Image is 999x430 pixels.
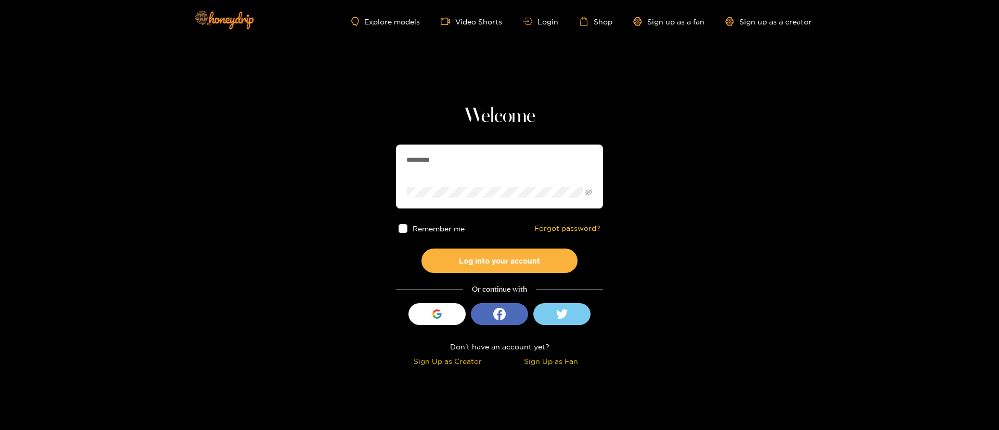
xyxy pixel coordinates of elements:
div: Or continue with [396,283,603,295]
a: Video Shorts [441,17,502,26]
a: Explore models [351,17,420,26]
a: Forgot password? [534,224,600,233]
a: Shop [579,17,612,26]
div: Don't have an account yet? [396,341,603,353]
a: Sign up as a creator [725,17,812,26]
div: Sign Up as Fan [502,355,600,367]
a: Sign up as a fan [633,17,705,26]
button: Log into your account [421,249,578,273]
h1: Welcome [396,104,603,129]
span: Remember me [413,225,465,232]
a: Login [523,18,558,25]
div: Sign Up as Creator [399,355,497,367]
span: video-camera [441,17,455,26]
span: eye-invisible [585,189,592,196]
